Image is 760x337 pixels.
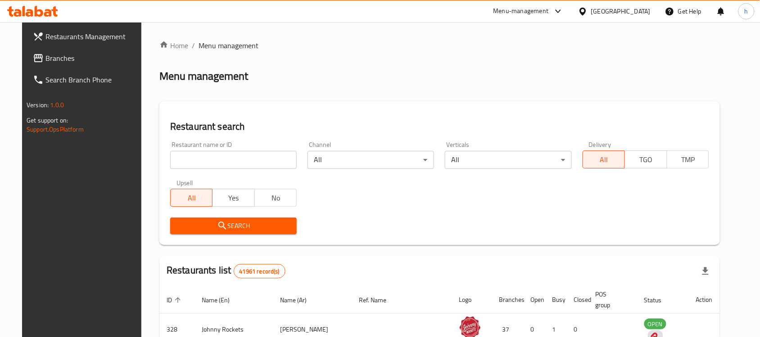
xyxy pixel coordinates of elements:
span: Get support on: [27,114,68,126]
span: Menu management [199,40,258,51]
span: Restaurants Management [45,31,142,42]
th: Open [524,286,545,314]
button: No [254,189,297,207]
div: All [445,151,571,169]
li: / [192,40,195,51]
h2: Restaurant search [170,120,709,133]
div: Total records count [234,264,285,278]
label: Upsell [176,180,193,186]
th: Busy [545,286,567,314]
span: POS group [596,289,626,310]
input: Search for restaurant name or ID.. [170,151,297,169]
div: OPEN [644,319,666,329]
h2: Restaurants list [167,264,285,278]
span: Name (Ar) [280,295,319,305]
th: Action [689,286,720,314]
span: 41961 record(s) [234,267,285,276]
button: TGO [624,150,667,168]
span: Version: [27,99,49,111]
button: All [170,189,213,207]
span: ID [167,295,184,305]
span: Name (En) [202,295,241,305]
button: Yes [212,189,254,207]
span: All [174,191,209,205]
div: [GEOGRAPHIC_DATA] [591,6,651,16]
button: All [583,150,625,168]
button: TMP [667,150,709,168]
span: OPEN [644,319,666,329]
a: Home [159,40,188,51]
span: TMP [671,153,706,166]
th: Closed [567,286,588,314]
span: Yes [216,191,251,205]
span: Ref. Name [359,295,398,305]
a: Support.OpsPlatform [27,123,84,135]
span: All [587,153,621,166]
span: No [258,191,293,205]
span: h [745,6,748,16]
div: Export file [695,260,716,282]
span: Search Branch Phone [45,74,142,85]
th: Logo [452,286,492,314]
span: Search [177,220,290,232]
a: Search Branch Phone [26,69,149,91]
a: Branches [26,47,149,69]
span: TGO [629,153,663,166]
th: Branches [492,286,524,314]
span: Branches [45,53,142,64]
span: Status [644,295,674,305]
span: 1.0.0 [50,99,64,111]
div: All [308,151,434,169]
div: Menu-management [493,6,549,17]
h2: Menu management [159,69,248,83]
label: Delivery [589,141,611,148]
nav: breadcrumb [159,40,720,51]
button: Search [170,218,297,234]
a: Restaurants Management [26,26,149,47]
